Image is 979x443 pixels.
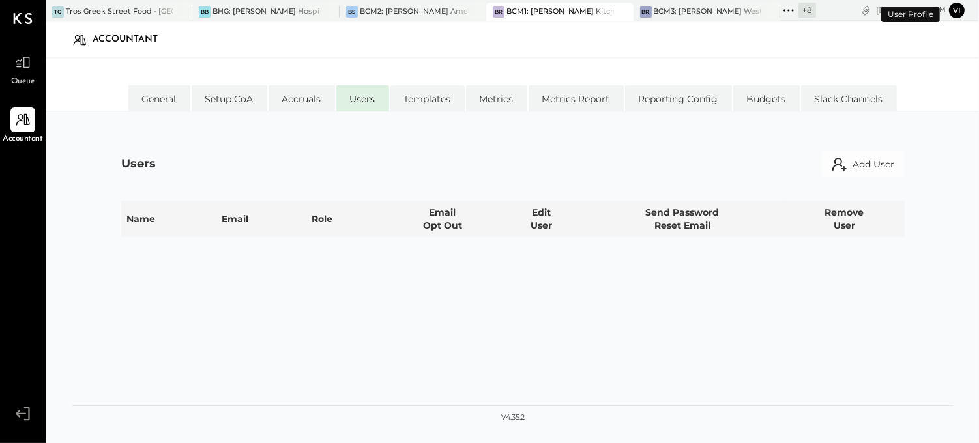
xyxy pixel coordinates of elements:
th: Remove User [784,201,905,237]
span: 10 : 35 [907,4,933,16]
th: Edit User [503,201,580,237]
li: Metrics Report [529,85,624,111]
div: BB [199,6,211,18]
div: Users [121,156,156,173]
th: Email [216,201,306,237]
div: + 8 [798,3,816,18]
li: Accruals [269,85,335,111]
li: Users [336,85,389,111]
li: Reporting Config [625,85,732,111]
button: Vi [949,3,965,18]
div: BHG: [PERSON_NAME] Hospitality Group, LLC [212,7,319,17]
div: BCM1: [PERSON_NAME] Kitchen Bar Market [506,7,613,17]
a: Accountant [1,107,45,145]
div: BS [346,6,358,18]
div: TG [52,6,64,18]
button: Add User [821,151,905,177]
div: User Profile [881,7,940,22]
a: Queue [1,50,45,88]
div: Tros Greek Street Food - [GEOGRAPHIC_DATA] [66,7,173,17]
div: [DATE] [876,4,946,16]
div: Accountant [93,29,171,50]
span: Queue [11,76,35,88]
span: pm [935,5,946,14]
div: copy link [860,3,873,17]
div: BCM2: [PERSON_NAME] American Cooking [360,7,467,17]
li: Slack Channels [801,85,897,111]
th: Role [306,201,383,237]
li: Metrics [466,85,527,111]
th: Email Opt Out [383,201,503,237]
div: BCM3: [PERSON_NAME] Westside Grill [654,7,761,17]
li: Setup CoA [192,85,267,111]
th: Name [121,201,216,237]
li: General [128,85,190,111]
span: Accountant [3,134,43,145]
li: Budgets [733,85,800,111]
div: BR [640,6,652,18]
div: BR [493,6,504,18]
th: Send Password Reset Email [580,201,784,237]
div: v 4.35.2 [501,412,525,423]
li: Templates [390,85,465,111]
